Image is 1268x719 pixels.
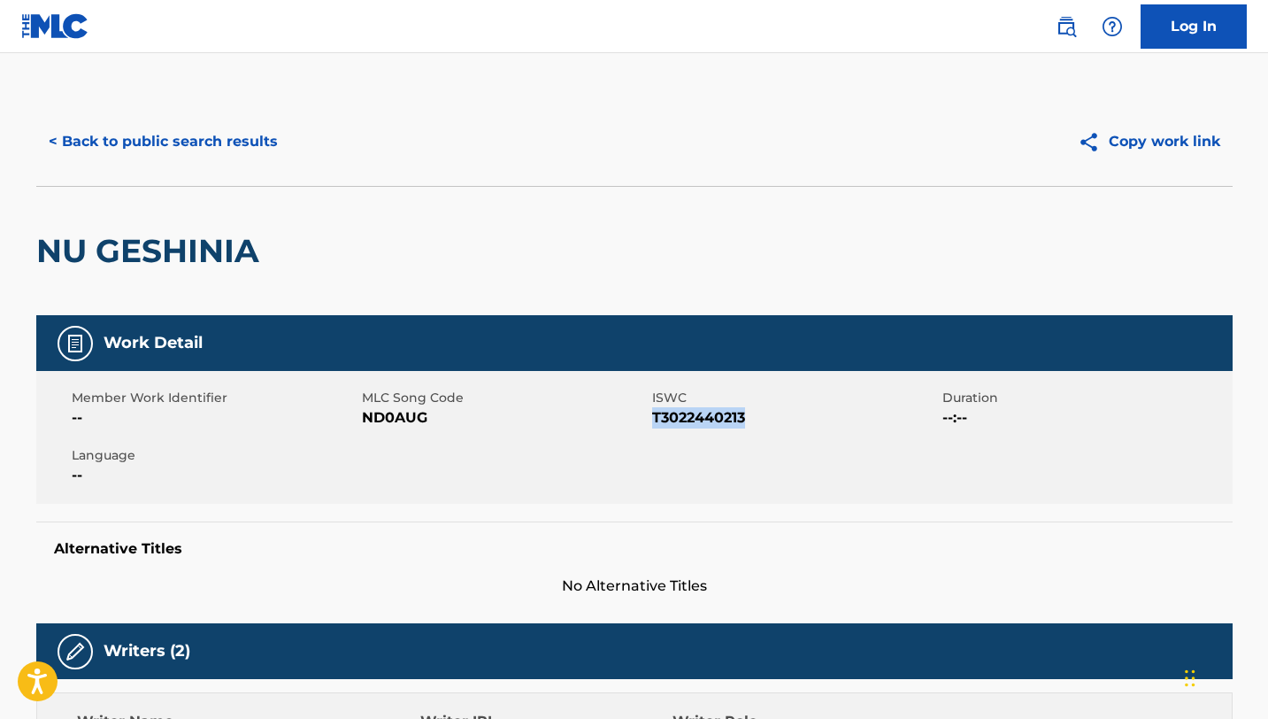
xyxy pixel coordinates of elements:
[72,446,357,465] span: Language
[1095,9,1130,44] div: Help
[65,333,86,354] img: Work Detail
[652,389,938,407] span: ISWC
[36,231,268,271] h2: NU GESHINIA
[21,13,89,39] img: MLC Logo
[362,389,648,407] span: MLC Song Code
[942,389,1228,407] span: Duration
[362,407,648,429] span: ND0AUG
[1049,9,1084,44] a: Public Search
[1102,16,1123,37] img: help
[942,407,1228,429] span: --:--
[1056,16,1077,37] img: search
[1141,4,1247,49] a: Log In
[1078,131,1109,153] img: Copy work link
[65,641,86,662] img: Writers
[72,407,357,429] span: --
[104,641,190,661] h5: Writers (2)
[652,407,938,429] span: T3022440213
[54,540,1215,558] h5: Alternative Titles
[72,389,357,407] span: Member Work Identifier
[36,120,290,164] button: < Back to public search results
[104,333,203,353] h5: Work Detail
[1185,652,1195,705] div: Drag
[1180,634,1268,719] iframe: Chat Widget
[36,576,1233,597] span: No Alternative Titles
[72,465,357,486] span: --
[1065,120,1233,164] button: Copy work link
